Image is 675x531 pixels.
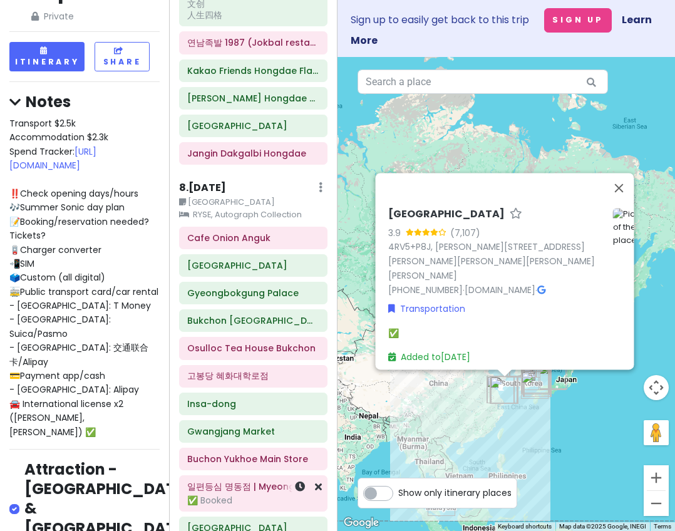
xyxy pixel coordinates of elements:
[341,515,382,531] img: Google
[521,371,549,399] div: Kuratake Shrine
[187,93,319,104] h6: Olive Young Hongdae Town
[187,260,319,271] h6: Gwanghwamun Square
[559,523,646,530] span: Map data ©2025 Google, INEGI
[604,173,634,204] button: Close
[187,370,319,381] h6: 고봉당 혜화대학로점
[187,315,319,326] h6: Bukchon Hanok Village
[450,227,480,240] div: (7,107)
[538,363,566,390] div: Kansai International Airport
[187,495,319,506] div: ✅ Booked
[388,241,594,282] a: 4RV5+P8J, [PERSON_NAME][STREET_ADDRESS][PERSON_NAME][PERSON_NAME][PERSON_NAME][PERSON_NAME]
[398,486,512,500] span: Show only itinerary places
[523,369,550,397] div: KATSURETSUTEI South Kumamoto
[187,398,319,410] h6: Insa-dong
[644,465,669,490] button: Zoom in
[9,92,160,111] h4: Notes
[498,522,552,531] button: Keyboard shortcuts
[612,209,653,247] img: Picture of the place
[654,523,671,530] a: Terms
[187,287,319,299] h6: Gyeongbokgung Palace
[491,376,518,404] div: Shanghai Pudong International Airport
[187,232,319,244] h6: Cafe Onion Anguk
[388,209,504,222] h6: [GEOGRAPHIC_DATA]
[95,42,149,71] button: Share
[464,284,535,296] a: [DOMAIN_NAME]
[179,196,328,209] small: [GEOGRAPHIC_DATA]
[644,375,669,400] button: Map camera controls
[544,8,612,33] button: Sign Up
[341,515,382,531] a: Open this area in Google Maps (opens a new window)
[388,227,405,240] div: 3.9
[358,70,608,95] input: Search a place
[509,209,522,222] a: Star place
[9,42,85,71] button: Itinerary
[315,480,322,494] a: Remove from day
[295,480,305,494] a: Set a time
[388,327,398,340] span: ✅
[388,284,462,296] a: [PHONE_NUMBER]
[388,209,602,297] div: · ·
[187,453,319,465] h6: Buchon Yukhoe Main Store
[644,420,669,445] button: Drag Pegman onto the map to open Street View
[644,491,669,516] button: Zoom out
[490,376,517,404] div: Shanghai Museum East Campus
[537,286,545,294] i: Google Maps
[388,302,465,316] a: Transportation
[187,343,319,354] h6: Osulloc Tea House Bukchon
[540,362,567,389] div: Shinsekai Market
[187,148,319,159] h6: Jangin Dakgalbi Hongdae
[524,369,552,397] div: Kusasenrigahama
[388,351,470,364] a: Added to[DATE]
[187,481,319,492] h6: 일편등심 명동점 | Myeongdong Beef Korean BBQ restaurant kbbq Beef | 焼き肉 焼肉 グルメ レストラン| 烤肉美食餐廳 一片里脊 明洞店
[187,37,319,48] h6: 연남족발 1987 (Jokbal restaurant)
[179,182,226,195] h6: 8 . [DATE]
[187,65,319,76] h6: Kakao Friends Hongdae Flagship Store
[487,376,514,403] div: Humble Administrator's Garden
[9,117,158,438] span: Transport $2.5k Accommodation $2.3k Spend Tracker: ‼️Check opening days/hours 🎶Summer Sonic day p...
[187,426,319,437] h6: Gwangjang Market
[31,9,139,23] span: Private
[179,209,328,221] small: RYSE, Autograph Collection
[187,120,319,131] h6: Hongdae Street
